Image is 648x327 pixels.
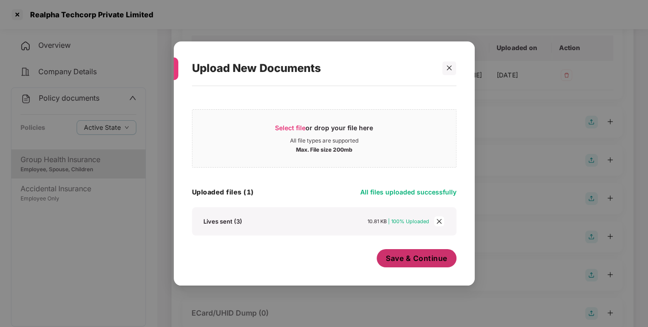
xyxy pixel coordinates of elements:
[275,123,373,137] div: or drop your file here
[275,124,306,132] span: Select file
[290,137,358,144] div: All file types are supported
[192,188,254,197] h4: Uploaded files (1)
[388,218,429,225] span: | 100% Uploaded
[377,249,456,267] button: Save & Continue
[296,144,353,153] div: Max. File size 200mb
[434,216,444,226] span: close
[368,218,387,225] span: 10.81 KB
[446,65,452,71] span: close
[360,188,456,196] span: All files uploaded successfully
[192,117,456,160] span: Select fileor drop your file hereAll file types are supportedMax. File size 200mb
[203,217,242,225] div: Lives sent (3)
[386,253,447,263] span: Save & Continue
[192,51,435,86] div: Upload New Documents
